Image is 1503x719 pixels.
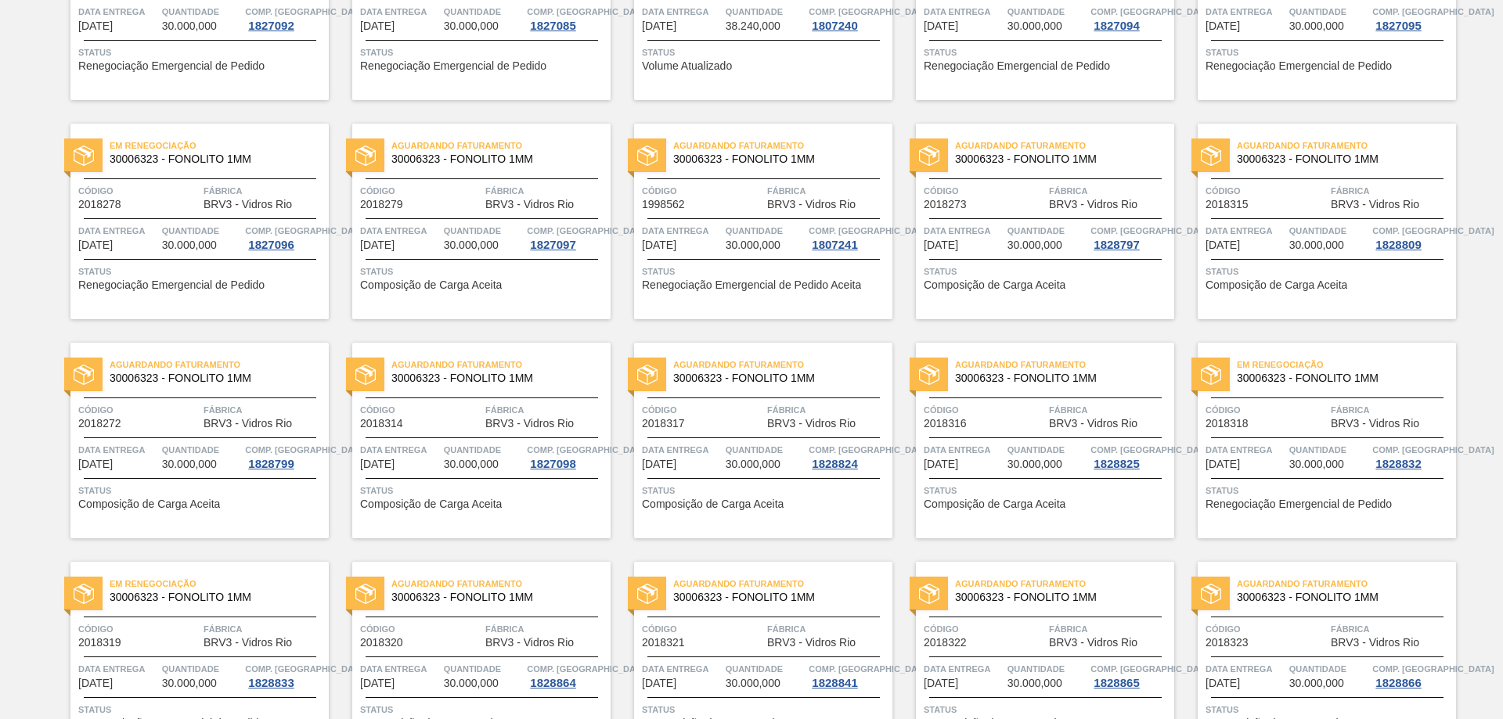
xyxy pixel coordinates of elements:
span: Comp. Carga [1090,223,1212,239]
span: Status [360,702,607,717]
span: Status [1206,483,1452,498]
span: 30.000,000 [1007,20,1062,32]
a: Comp. [GEOGRAPHIC_DATA]1807240 [809,4,888,32]
span: Código [360,621,481,637]
span: 2018273 [924,199,967,210]
span: 11/09/2025 [360,678,395,689]
div: 1828865 [1090,677,1142,689]
img: status [355,365,376,385]
span: 30.000,000 [1289,458,1344,470]
span: Status [360,483,607,498]
span: Data entrega [642,223,722,239]
span: Quantidade [1007,4,1087,20]
a: statusAguardando Faturamento30006323 - FONOLITO 1MMCódigo2018316FábricaBRV3 - Vidros RioData entr... [892,343,1174,538]
span: Quantidade [162,442,242,458]
span: Data entrega [1206,223,1285,239]
span: 30006323 - FONOLITO 1MM [110,153,316,165]
span: Data entrega [78,4,158,20]
span: 2018317 [642,418,685,430]
span: BRV3 - Vidros Rio [1049,418,1137,430]
span: Status [78,264,325,279]
a: statusAguardando Faturamento30006323 - FONOLITO 1MMCódigo2018317FábricaBRV3 - Vidros RioData entr... [611,343,892,538]
span: Status [642,264,888,279]
span: 30006323 - FONOLITO 1MM [1237,153,1444,165]
span: 30.000,000 [444,20,499,32]
span: 09/09/2025 [1206,458,1240,470]
span: Data entrega [78,442,158,458]
span: Status [924,264,1170,279]
span: Código [924,402,1045,418]
span: Data entrega [360,661,440,677]
span: Composição de Carga Aceita [360,498,502,510]
span: Aguardando Faturamento [955,576,1174,591]
span: Código [78,402,200,418]
span: 30006323 - FONOLITO 1MM [1237,372,1444,384]
span: 30006323 - FONOLITO 1MM [673,153,880,165]
span: Aguardando Faturamento [955,357,1174,372]
div: 1827085 [527,20,578,32]
span: Quantidade [162,223,242,239]
span: Aguardando Faturamento [673,576,892,591]
span: Data entrega [924,661,1004,677]
span: 30.000,000 [1289,20,1344,32]
span: 30006323 - FONOLITO 1MM [391,372,598,384]
span: 30.000,000 [444,239,499,251]
span: Data entrega [642,661,722,677]
span: Renegociação Emergencial de Pedido Aceita [642,279,861,291]
span: Status [924,702,1170,717]
span: 2018319 [78,637,121,649]
div: 1827096 [245,239,297,251]
span: Comp. Carga [809,442,930,458]
div: 1828864 [527,677,578,689]
div: 1828799 [245,458,297,470]
span: Composição de Carga Aceita [78,498,220,510]
span: 2018320 [360,637,403,649]
span: 2018321 [642,637,685,649]
span: Status [1206,264,1452,279]
span: Quantidade [1289,661,1369,677]
img: status [74,365,94,385]
span: Status [78,45,325,60]
span: 30.000,000 [162,678,217,689]
span: Aguardando Faturamento [391,357,611,372]
a: statusAguardando Faturamento30006323 - FONOLITO 1MMCódigo2018272FábricaBRV3 - Vidros RioData entr... [47,343,329,538]
span: Comp. Carga [1090,442,1212,458]
span: Comp. Carga [245,223,366,239]
span: Fábrica [1331,183,1452,199]
span: Renegociação Emergencial de Pedido [360,60,546,72]
span: Renegociação Emergencial de Pedido [1206,60,1392,72]
span: Data entrega [642,442,722,458]
span: Data entrega [924,442,1004,458]
span: Quantidade [444,661,524,677]
span: Volume Atualizado [642,60,732,72]
span: 30/08/2025 [924,20,958,32]
a: Comp. [GEOGRAPHIC_DATA]1807241 [809,223,888,251]
span: Código [642,402,763,418]
span: Quantidade [1007,442,1087,458]
span: Data entrega [924,4,1004,20]
span: Quantidade [1289,223,1369,239]
a: Comp. [GEOGRAPHIC_DATA]1827097 [527,223,607,251]
span: Data entrega [1206,442,1285,458]
span: 2018323 [1206,637,1249,649]
a: Comp. [GEOGRAPHIC_DATA]1827095 [1372,4,1452,32]
span: 30006323 - FONOLITO 1MM [673,591,880,603]
span: Quantidade [162,661,242,677]
a: Comp. [GEOGRAPHIC_DATA]1827096 [245,223,325,251]
a: statusEm renegociação30006323 - FONOLITO 1MMCódigo2018278FábricaBRV3 - Vidros RioData entrega[DAT... [47,124,329,319]
img: status [355,146,376,166]
span: 30/08/2025 [642,20,676,32]
span: Data entrega [360,223,440,239]
span: 07/09/2025 [642,458,676,470]
span: Código [642,183,763,199]
span: Fábrica [485,621,607,637]
span: Quantidade [1007,223,1087,239]
a: statusAguardando Faturamento30006323 - FONOLITO 1MMCódigo2018315FábricaBRV3 - Vidros RioData entr... [1174,124,1456,319]
span: Comp. Carga [527,442,648,458]
span: Fábrica [767,402,888,418]
span: Fábrica [767,621,888,637]
span: 05/09/2025 [78,458,113,470]
span: BRV3 - Vidros Rio [767,637,856,649]
span: BRV3 - Vidros Rio [767,418,856,430]
span: Quantidade [1289,4,1369,20]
